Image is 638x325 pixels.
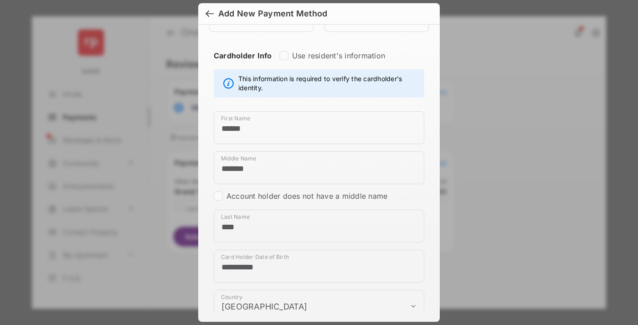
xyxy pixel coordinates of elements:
[238,74,419,93] span: This information is required to verify the cardholder's identity.
[218,9,327,19] div: Add New Payment Method
[226,191,387,201] label: Account holder does not have a middle name
[292,51,385,60] label: Use resident's information
[214,51,272,77] strong: Cardholder Info
[214,290,424,323] div: payment_method_screening[postal_addresses][country]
